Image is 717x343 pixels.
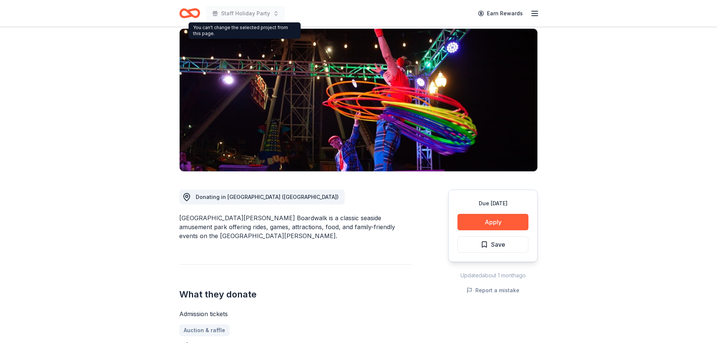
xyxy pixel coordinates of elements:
button: Apply [457,214,528,230]
a: Home [179,4,200,22]
span: Staff Holiday Party [221,9,270,18]
div: [GEOGRAPHIC_DATA][PERSON_NAME] Boardwalk is a classic seaside amusement park offering rides, game... [179,213,412,240]
a: Earn Rewards [474,7,527,20]
span: Save [491,240,505,249]
div: You can't change the selected project from this page. [189,22,301,39]
button: Report a mistake [466,286,519,295]
button: Staff Holiday Party [206,6,285,21]
div: Due [DATE] [457,199,528,208]
a: Auction & raffle [179,324,230,336]
span: Donating in [GEOGRAPHIC_DATA] ([GEOGRAPHIC_DATA]) [196,194,339,200]
div: Updated about 1 month ago [448,271,538,280]
div: Admission tickets [179,309,412,318]
button: Save [457,236,528,253]
img: Image for Santa Cruz Beach Boardwalk [180,29,537,171]
h2: What they donate [179,289,412,300]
